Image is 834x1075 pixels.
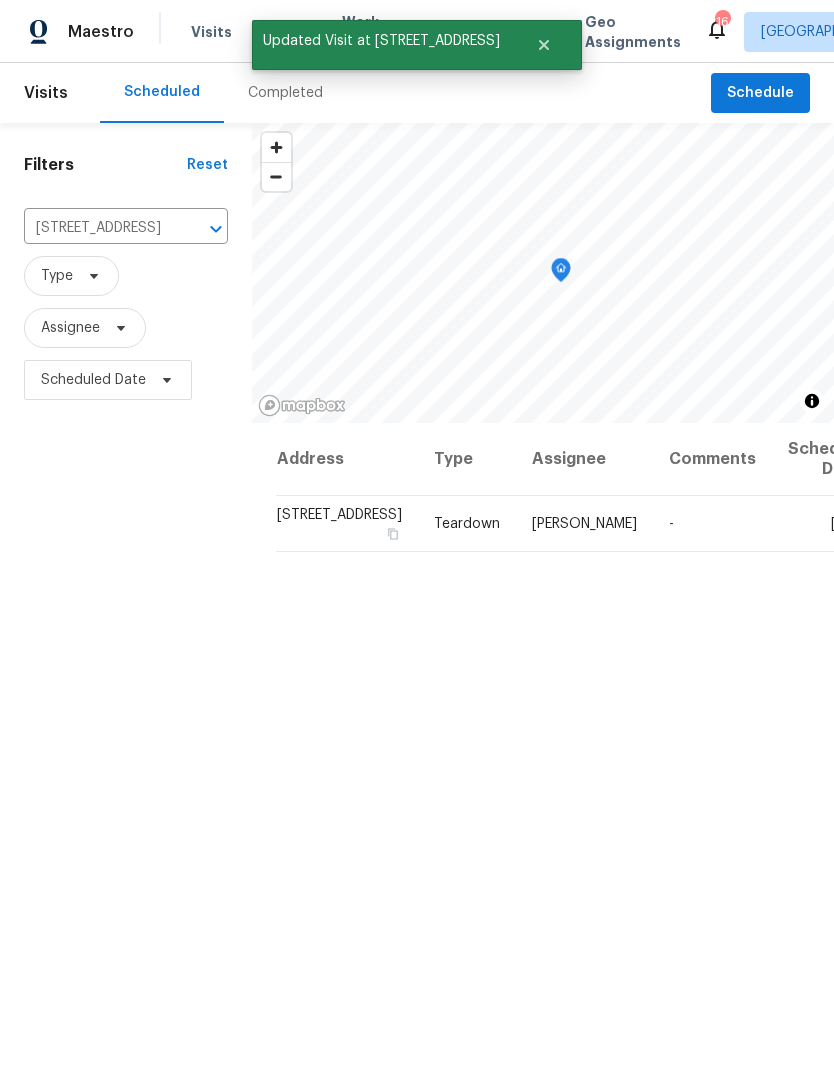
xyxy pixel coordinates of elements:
button: Open [202,215,230,243]
th: Assignee [516,423,653,496]
span: Assignee [41,318,100,338]
div: Completed [248,83,323,103]
button: Zoom out [262,162,291,191]
th: Comments [653,423,772,496]
span: Type [41,266,73,286]
span: Maestro [68,22,134,42]
span: Teardown [434,517,500,531]
span: Zoom out [262,163,291,191]
a: Mapbox homepage [258,394,346,417]
h1: Filters [24,155,187,175]
div: Scheduled [124,82,200,102]
span: Visits [24,71,68,115]
th: Type [418,423,516,496]
span: Toggle attribution [806,390,818,412]
span: Visits [191,22,232,42]
span: Schedule [727,81,794,106]
button: Schedule [711,73,810,114]
div: Reset [187,155,228,175]
div: Map marker [551,258,571,289]
th: Address [276,423,418,496]
button: Zoom in [262,133,291,162]
span: Work Orders [342,12,393,52]
button: Copy Address [384,525,402,543]
span: Geo Assignments [585,12,681,52]
button: Toggle attribution [800,389,824,413]
span: [STREET_ADDRESS] [277,508,402,522]
span: Updated Visit at [STREET_ADDRESS] [252,20,511,62]
div: 16 [715,12,729,32]
span: - [669,517,674,531]
span: [PERSON_NAME] [532,517,637,531]
span: Scheduled Date [41,370,146,390]
button: Close [511,25,577,65]
input: Search for an address... [24,213,172,244]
